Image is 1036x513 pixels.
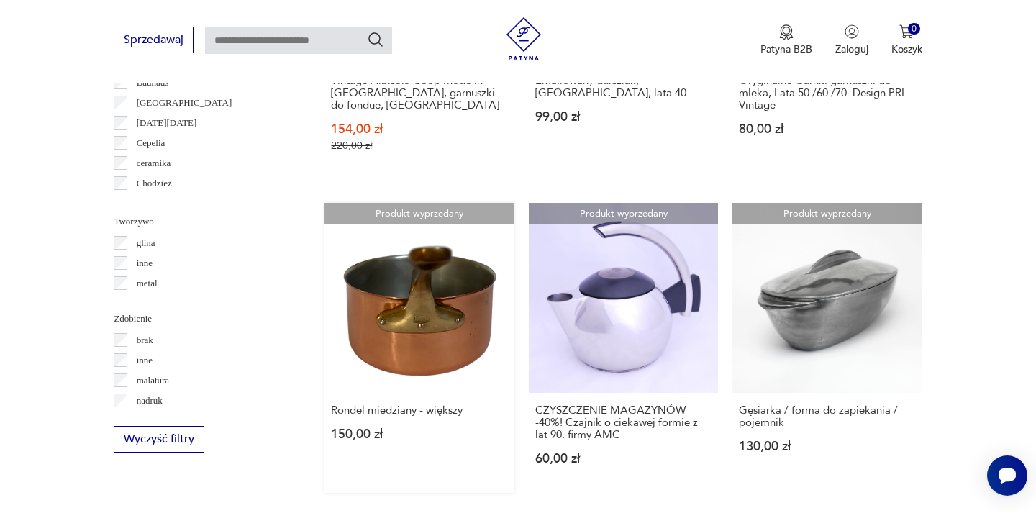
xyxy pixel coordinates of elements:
[760,42,812,56] p: Patyna B2B
[535,111,712,123] p: 99,00 zł
[739,123,915,135] p: 80,00 zł
[535,404,712,441] h3: CZYSZCZENIE MAGAZYNÓW -40%! Czajnik o ciekawej formie z lat 90. firmy AMC
[835,42,868,56] p: Zaloguj
[732,203,922,492] a: Produkt wyprzedanyGęsiarka / forma do zapiekania / pojemnikGęsiarka / forma do zapiekania / pojem...
[114,36,194,46] a: Sprzedawaj
[331,123,507,135] p: 154,00 zł
[891,42,922,56] p: Koszyk
[137,255,153,271] p: inne
[987,455,1027,496] iframe: Smartsupp widget button
[331,428,507,440] p: 150,00 zł
[845,24,859,39] img: Ikonka użytkownika
[760,24,812,56] a: Ikona medaluPatyna B2B
[535,453,712,465] p: 60,00 zł
[137,235,155,251] p: glina
[137,176,172,191] p: Chodzież
[137,115,197,131] p: [DATE][DATE]
[367,31,384,48] button: Szukaj
[891,24,922,56] button: 0Koszyk
[114,311,290,327] p: Zdobienie
[739,404,915,429] h3: Gęsiarka / forma do zapiekania / pojemnik
[739,75,915,112] h3: Oryginalne Garnki garnuszki do mleka, Lata 50./60./70. Design PRL Vintage
[137,95,232,111] p: [GEOGRAPHIC_DATA]
[331,75,507,112] h3: Vintage Albisola Coop Made in [GEOGRAPHIC_DATA], garnuszki do fondue, [GEOGRAPHIC_DATA]
[502,17,545,60] img: Patyna - sklep z meblami i dekoracjami vintage
[529,203,718,492] a: Produkt wyprzedanyCZYSZCZENIE MAGAZYNÓW -40%! Czajnik o ciekawej formie z lat 90. firmy AMCCZYSZC...
[760,24,812,56] button: Patyna B2B
[331,404,507,417] h3: Rondel miedziany - większy
[114,426,204,453] button: Wyczyść filtry
[739,440,915,453] p: 130,00 zł
[114,27,194,53] button: Sprzedawaj
[779,24,794,40] img: Ikona medalu
[908,23,920,35] div: 0
[114,214,290,230] p: Tworzywo
[137,373,169,389] p: malatura
[137,332,153,348] p: brak
[899,24,914,39] img: Ikona koszyka
[137,155,171,171] p: ceramika
[137,353,153,368] p: inne
[137,276,158,291] p: metal
[535,75,712,99] h3: Emaliowany durszlak, [GEOGRAPHIC_DATA], lata 40.
[331,140,507,152] p: 220,00 zł
[835,24,868,56] button: Zaloguj
[137,393,163,409] p: nadruk
[137,135,165,151] p: Cepelia
[324,203,514,492] a: Produkt wyprzedanyRondel miedziany - większyRondel miedziany - większy150,00 zł
[137,196,171,212] p: Ćmielów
